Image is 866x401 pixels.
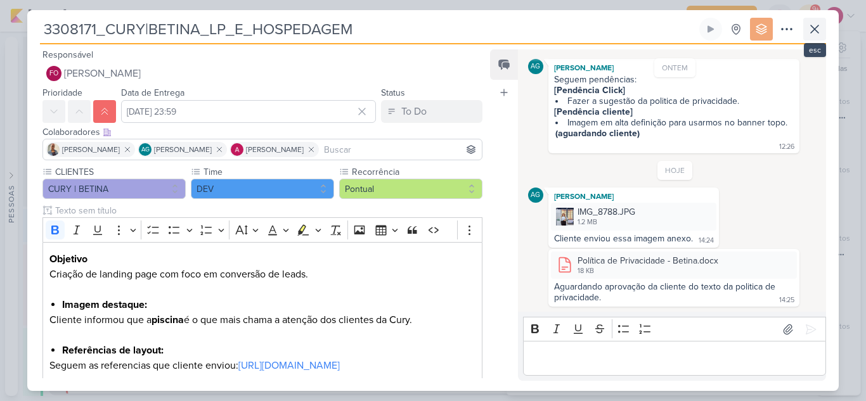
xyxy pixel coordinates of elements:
div: esc [804,43,826,57]
label: Time [202,165,334,179]
button: FO [PERSON_NAME] [42,62,482,85]
span: [PERSON_NAME] [246,144,304,155]
div: To Do [401,104,427,119]
strong: [Pendência Click] [554,85,625,96]
p: Criação de landing page com foco em conversão de leads. [49,267,475,297]
label: Data de Entrega [121,87,184,98]
img: 9Ohrirbl47eepTZjj3hIOT9Rs2ntE6LTPZeDA8WS.jpg [556,208,574,226]
a: [URL][DOMAIN_NAME] [238,359,340,372]
p: Cliente informou que a é o que mais chama a atenção dos clientes da Cury. [49,312,475,343]
div: Cliente enviou essa imagem anexo. [554,233,693,244]
input: Kard Sem Título [40,18,697,41]
img: Iara Santos [47,143,60,156]
li: Imagem em alta definição para usarmos no banner topo. [555,117,794,139]
div: Aline Gimenez Graciano [528,188,543,203]
input: Select a date [121,100,376,123]
div: [PERSON_NAME] [551,190,716,203]
span: [PERSON_NAME] [64,66,141,81]
div: Política de Privacidade - Betina.docx [578,254,718,267]
div: Aline Gimenez Graciano [528,59,543,74]
div: Editor toolbar [523,317,826,341]
p: AG [531,192,540,199]
label: Status [381,87,405,98]
div: 14:25 [779,295,794,305]
strong: (aguardando cliente) [555,128,640,139]
div: Ligar relógio [706,24,716,34]
div: Fabio Oliveira [46,66,61,81]
div: Política de Privacidade - Betina.docx [551,251,797,279]
div: Aguardando aprovação da cliente do texto da politica de privacidade. [554,281,778,303]
span: [PERSON_NAME] [154,144,212,155]
div: [PERSON_NAME] [551,61,797,74]
div: Editor editing area: main [523,341,826,376]
div: IMG_8788.JPG [551,203,716,230]
p: FO [49,70,58,77]
div: IMG_8788.JPG [578,205,635,219]
strong: Objetivo [49,253,87,265]
p: Seguem as referencias que cliente enviou: [49,358,475,373]
p: AG [531,63,540,70]
strong: Imagem destaque: [62,298,147,311]
button: Pontual [339,179,482,199]
label: Responsável [42,49,93,60]
strong: [Pendência cliente] [554,106,633,117]
strong: Referências de layout: [62,344,164,357]
div: Seguem pendências: [554,74,794,85]
img: Alessandra Gomes [231,143,243,156]
input: Texto sem título [53,204,482,217]
div: Aline Gimenez Graciano [139,143,152,156]
div: Colaboradores [42,125,482,139]
div: 12:26 [779,142,794,152]
p: AG [141,147,150,153]
li: Fazer a sugestão da politica de privacidade. [555,96,794,106]
button: DEV [191,179,334,199]
span: [PERSON_NAME] [62,144,120,155]
strong: piscina [152,314,184,326]
button: CURY | BETINA [42,179,186,199]
div: 1.2 MB [578,217,635,227]
div: 14:24 [699,236,714,246]
label: CLIENTES [54,165,186,179]
button: To Do [381,100,482,123]
div: Editor toolbar [42,217,482,242]
label: Prioridade [42,87,82,98]
div: 18 KB [578,266,718,276]
label: Recorrência [351,165,482,179]
input: Buscar [321,142,479,157]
